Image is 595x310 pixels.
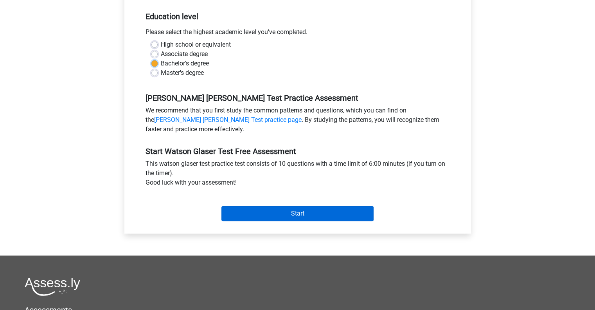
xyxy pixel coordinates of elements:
[221,206,374,221] input: Start
[154,116,302,123] a: [PERSON_NAME] [PERSON_NAME] Test practice page
[161,68,204,78] label: Master's degree
[25,277,80,296] img: Assessly logo
[140,27,456,40] div: Please select the highest academic level you’ve completed.
[140,159,456,190] div: This watson glaser test practice test consists of 10 questions with a time limit of 6:00 minutes ...
[146,93,450,103] h5: [PERSON_NAME] [PERSON_NAME] Test Practice Assessment
[146,9,450,24] h5: Education level
[146,147,450,156] h5: Start Watson Glaser Test Free Assessment
[161,40,231,49] label: High school or equivalent
[140,106,456,137] div: We recommend that you first study the common patterns and questions, which you can find on the . ...
[161,49,208,59] label: Associate degree
[161,59,209,68] label: Bachelor's degree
